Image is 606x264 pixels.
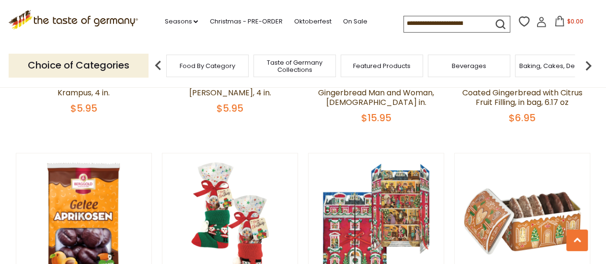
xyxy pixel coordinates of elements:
a: Taste of Germany Collections [256,59,333,73]
span: $5.95 [70,102,97,115]
a: Christmas - PRE-ORDER [209,16,282,27]
p: Choice of Categories [9,54,149,77]
a: [PERSON_NAME] Marzipan Gingerbread Man and Woman, [DEMOGRAPHIC_DATA] in. [318,78,434,108]
span: $15.95 [361,111,391,125]
span: $0.00 [567,17,583,25]
img: previous arrow [149,56,168,75]
a: Featured Products [353,62,411,69]
a: [PERSON_NAME] Marzipan Krampus, 4 in. [34,78,134,98]
a: Food By Category [180,62,235,69]
img: next arrow [579,56,598,75]
a: [PERSON_NAME] Marzipan [PERSON_NAME], 4 in. [180,78,280,98]
a: Beverages [452,62,486,69]
a: On Sale [343,16,367,27]
a: Seasons [164,16,198,27]
a: [PERSON_NAME] Dark Chocolate Coated Gingerbread with Citrus Fruit Filling, in bag, 6.17 oz [459,78,585,108]
a: Baking, Cakes, Desserts [519,62,594,69]
span: $6.95 [509,111,536,125]
button: $0.00 [549,16,589,30]
a: Oktoberfest [294,16,331,27]
span: $5.95 [217,102,243,115]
